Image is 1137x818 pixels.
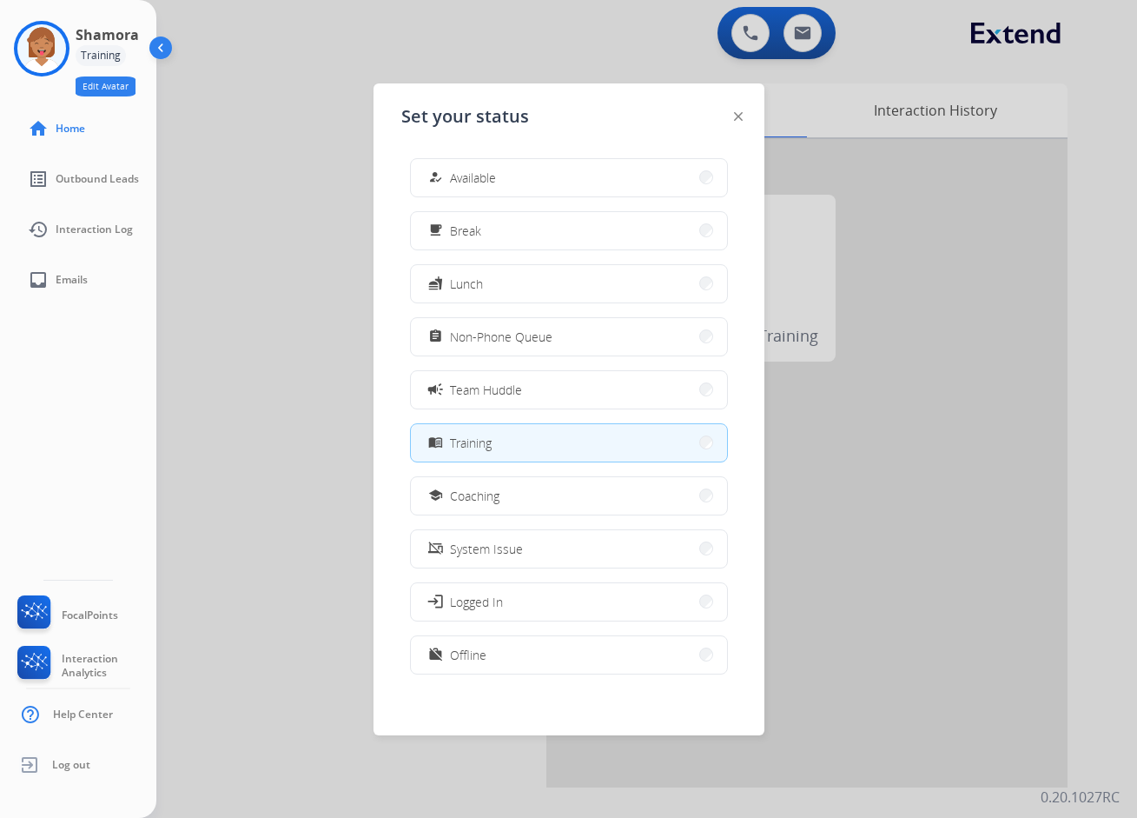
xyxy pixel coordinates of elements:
[401,104,529,129] span: Set your status
[411,371,727,409] button: Team Huddle
[427,648,442,662] mat-icon: work_off
[427,489,442,503] mat-icon: school
[426,381,443,398] mat-icon: campaign
[427,170,442,185] mat-icon: how_to_reg
[427,223,442,238] mat-icon: free_breakfast
[411,265,727,303] button: Lunch
[56,273,88,287] span: Emails
[28,118,49,139] mat-icon: home
[427,436,442,450] mat-icon: menu_book
[411,636,727,674] button: Offline
[450,169,496,187] span: Available
[411,212,727,249] button: Break
[28,169,49,190] mat-icon: list_alt
[411,318,727,356] button: Non-Phone Queue
[427,329,442,344] mat-icon: assignment
[14,595,118,635] a: FocalPoints
[76,45,126,66] div: Training
[56,122,85,136] span: Home
[450,381,522,399] span: Team Huddle
[450,222,481,240] span: Break
[450,593,503,611] span: Logged In
[427,276,442,291] mat-icon: fastfood
[411,424,727,462] button: Training
[52,758,90,772] span: Log out
[450,540,523,558] span: System Issue
[411,477,727,515] button: Coaching
[76,24,139,45] h3: Shamora
[76,76,136,96] button: Edit Avatar
[17,24,66,73] img: avatar
[62,652,156,680] span: Interaction Analytics
[56,172,139,186] span: Outbound Leads
[62,609,118,622] span: FocalPoints
[411,159,727,196] button: Available
[426,593,443,610] mat-icon: login
[53,708,113,722] span: Help Center
[450,646,486,664] span: Offline
[734,112,743,121] img: close-button
[427,542,442,556] mat-icon: phonelink_off
[450,275,483,293] span: Lunch
[450,487,499,505] span: Coaching
[1041,787,1120,808] p: 0.20.1027RC
[450,434,492,452] span: Training
[14,646,156,686] a: Interaction Analytics
[450,328,552,346] span: Non-Phone Queue
[28,269,49,290] mat-icon: inbox
[28,219,49,240] mat-icon: history
[411,583,727,621] button: Logged In
[411,530,727,568] button: System Issue
[56,223,133,236] span: Interaction Log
